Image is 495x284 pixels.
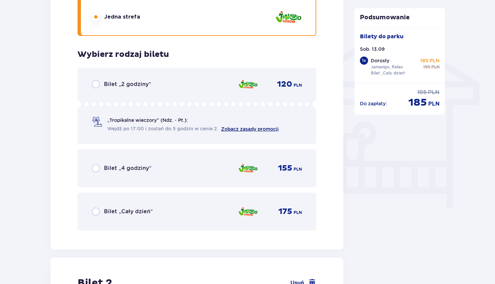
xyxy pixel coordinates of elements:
[371,57,389,64] p: Dorosły
[371,70,406,76] p: Bilet „Cały dzień”
[417,89,427,96] p: 195
[428,89,439,96] p: PLN
[278,206,292,217] p: 175
[360,57,368,65] div: 1 x
[278,163,292,173] p: 155
[107,117,188,124] p: „Tropikalne wieczory" (Ndz. - Pt.):
[104,81,151,88] p: Bilet „2 godziny”
[428,100,439,108] p: PLN
[420,57,439,64] p: 185 PLN
[360,100,387,107] p: Do zapłaty :
[360,46,385,52] p: Sob. 13.09
[238,204,258,219] img: zone logo
[107,125,218,132] span: Wejdź po 17:00 i zostań do 5 godzin w cenie 2.
[104,13,140,21] p: Jedna strefa
[431,64,439,70] p: PLN
[104,208,153,215] p: Bilet „Cały dzień”
[408,96,427,109] p: 185
[294,82,302,88] p: PLN
[423,64,430,70] p: 195
[275,7,302,27] img: zone logo
[78,49,169,60] p: Wybierz rodzaj biletu
[238,161,258,175] img: zone logo
[294,166,302,172] p: PLN
[360,33,404,40] p: Bilety do parku
[238,77,258,91] img: zone logo
[371,64,403,70] p: Jamango, Relax
[294,210,302,216] p: PLN
[221,126,279,132] a: Zobacz zasady promocji
[277,79,292,89] p: 120
[104,165,151,172] p: Bilet „4 godziny”
[354,14,445,22] p: Podsumowanie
